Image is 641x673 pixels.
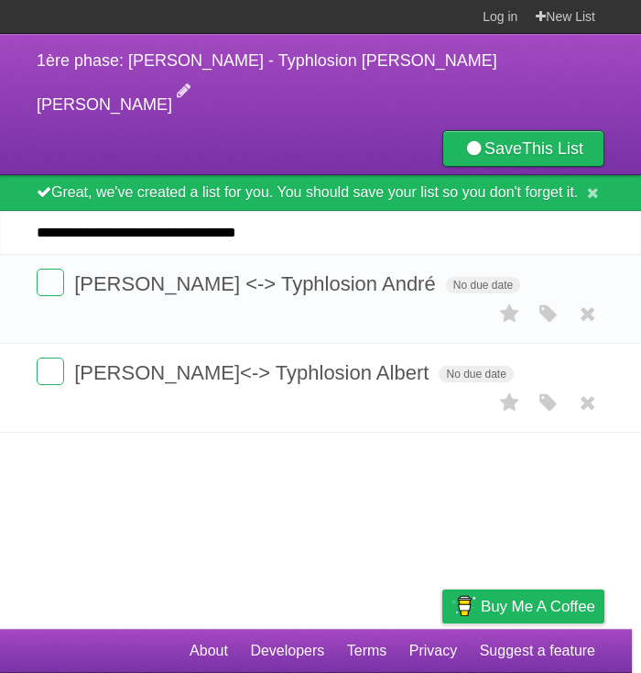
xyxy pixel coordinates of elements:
label: Star task [493,299,527,329]
img: Buy me a coffee [451,590,476,622]
span: 1ère phase: [PERSON_NAME] - Typhlosion [PERSON_NAME] [PERSON_NAME] [37,51,497,114]
a: Privacy [409,634,457,668]
label: Star task [493,388,527,418]
span: [PERSON_NAME] <-> Typhlosion André [74,272,440,295]
a: About [190,634,228,668]
a: Suggest a feature [480,634,595,668]
a: SaveThis List [442,130,604,167]
span: [PERSON_NAME]<-> Typhlosion Albert [74,361,433,384]
span: No due date [439,366,513,382]
span: No due date [446,277,520,293]
label: Done [37,269,64,296]
a: Terms [347,634,387,668]
a: Buy me a coffee [442,590,604,623]
a: Developers [250,634,324,668]
label: Done [37,358,64,385]
b: This List [522,139,583,158]
span: Buy me a coffee [481,590,595,623]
